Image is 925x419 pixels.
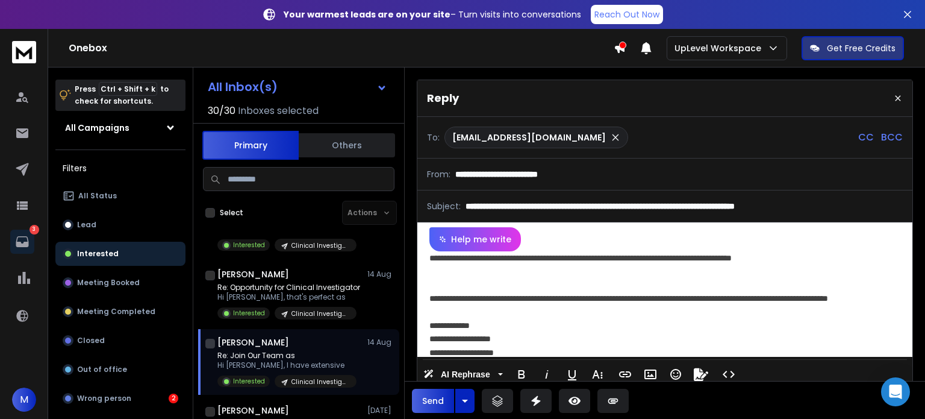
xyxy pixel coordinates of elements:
[220,208,243,218] label: Select
[535,362,558,386] button: Italic (Ctrl+I)
[802,36,904,60] button: Get Free Credits
[427,131,440,143] p: To:
[55,213,185,237] button: Lead
[291,241,349,250] p: Clinical Investigator - [MEDICAL_DATA] Oncology (MA-1117)
[412,389,454,413] button: Send
[75,83,169,107] p: Press to check for shortcuts.
[591,5,663,24] a: Reach Out Now
[77,365,127,374] p: Out of office
[69,41,614,55] h1: Onebox
[217,405,289,417] h1: [PERSON_NAME]
[690,362,712,386] button: Signature
[217,292,360,302] p: Hi [PERSON_NAME], that's perfect as
[664,362,687,386] button: Emoticons
[233,241,265,250] p: Interested
[299,132,395,159] button: Others
[77,336,105,345] p: Closed
[717,362,740,386] button: Code View
[594,8,659,20] p: Reach Out Now
[77,307,155,317] p: Meeting Completed
[238,104,319,118] h3: Inboxes selected
[586,362,609,386] button: More Text
[561,362,584,386] button: Underline (Ctrl+U)
[55,184,185,208] button: All Status
[639,362,662,386] button: Insert Image (Ctrl+P)
[881,377,910,406] div: Open Intercom Messenger
[367,406,394,415] p: [DATE]
[208,104,235,118] span: 30 / 30
[291,377,349,386] p: Clinical Investigator - [MEDICAL_DATA] Oncology (MA-1117)
[202,131,299,160] button: Primary
[77,394,131,403] p: Wrong person
[217,361,357,370] p: Hi [PERSON_NAME], I have extensive
[427,168,450,180] p: From:
[367,338,394,347] p: 14 Aug
[427,90,459,107] p: Reply
[12,41,36,63] img: logo
[55,160,185,177] h3: Filters
[217,336,289,348] h1: [PERSON_NAME]
[30,225,39,235] p: 3
[55,329,185,353] button: Closed
[55,271,185,295] button: Meeting Booked
[208,81,278,93] h1: All Inbox(s)
[198,75,397,99] button: All Inbox(s)
[65,122,129,134] h1: All Campaigns
[233,377,265,386] p: Interested
[10,230,34,254] a: 3
[291,309,349,318] p: Clinical Investigator - [MEDICAL_DATA] Oncology (MA-1117)
[827,42,895,54] p: Get Free Credits
[429,227,521,251] button: Help me write
[55,386,185,411] button: Wrong person2
[12,388,36,412] button: M
[438,370,493,380] span: AI Rephrase
[55,300,185,324] button: Meeting Completed
[77,220,96,230] p: Lead
[427,200,461,212] p: Subject:
[284,8,450,20] strong: Your warmest leads are on your site
[217,351,357,361] p: Re: Join Our Team as
[55,116,185,140] button: All Campaigns
[452,131,606,143] p: [EMAIL_ADDRESS][DOMAIN_NAME]
[674,42,766,54] p: UpLevel Workspace
[169,394,178,403] div: 2
[55,242,185,266] button: Interested
[881,130,903,145] p: BCC
[510,362,533,386] button: Bold (Ctrl+B)
[421,362,505,386] button: AI Rephrase
[78,191,117,201] p: All Status
[77,278,140,288] p: Meeting Booked
[367,269,394,279] p: 14 Aug
[217,268,289,280] h1: [PERSON_NAME]
[284,8,581,20] p: – Turn visits into conversations
[55,358,185,382] button: Out of office
[858,130,874,145] p: CC
[99,82,157,96] span: Ctrl + Shift + k
[233,309,265,318] p: Interested
[217,283,360,292] p: Re: Opportunity for Clinical Investigator
[77,249,119,259] p: Interested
